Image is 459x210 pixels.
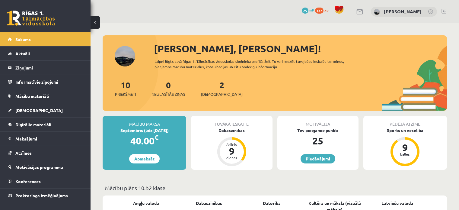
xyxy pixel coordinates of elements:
[8,174,83,188] a: Konferences
[223,146,241,156] div: 9
[277,127,359,134] div: Tev pieejamie punkti
[301,154,335,163] a: Piedāvājumi
[8,32,83,46] a: Sākums
[277,116,359,127] div: Motivācija
[309,8,314,12] span: mP
[363,127,447,134] div: Sports un veselība
[381,200,413,206] a: Latviešu valoda
[8,89,83,103] a: Mācību materiāli
[133,200,159,206] a: Angļu valoda
[201,79,243,97] a: 2[DEMOGRAPHIC_DATA]
[103,116,186,127] div: Mācību maksa
[15,193,68,198] span: Proktoringa izmēģinājums
[223,156,241,160] div: dienas
[8,103,83,117] a: [DEMOGRAPHIC_DATA]
[315,8,324,14] span: 137
[15,37,31,42] span: Sākums
[8,189,83,202] a: Proktoringa izmēģinājums
[8,47,83,60] a: Aktuāli
[315,8,331,12] a: 137 xp
[115,79,136,97] a: 10Priekšmeti
[8,61,83,75] a: Ziņojumi
[8,146,83,160] a: Atzīmes
[15,75,83,89] legend: Informatīvie ziņojumi
[15,150,32,156] span: Atzīmes
[263,200,281,206] a: Datorika
[15,122,51,127] span: Digitālie materiāli
[151,79,185,97] a: 0Neizlasītās ziņas
[155,59,361,69] div: Laipni lūgts savā Rīgas 1. Tālmācības vidusskolas skolnieka profilā. Šeit Tu vari redzēt tuvojošo...
[151,91,185,97] span: Neizlasītās ziņas
[396,143,414,152] div: 9
[103,127,186,134] div: Septembris (līdz [DATE])
[129,154,160,163] a: Apmaksāt
[8,75,83,89] a: Informatīvie ziņojumi
[363,116,447,127] div: Pēdējā atzīme
[15,179,41,184] span: Konferences
[223,143,241,146] div: Atlicis
[15,108,63,113] span: [DEMOGRAPHIC_DATA]
[8,118,83,131] a: Digitālie materiāli
[191,116,272,127] div: Tuvākā ieskaite
[103,134,186,148] div: 40.00
[324,8,328,12] span: xp
[201,91,243,97] span: [DEMOGRAPHIC_DATA]
[196,200,222,206] a: Dabaszinības
[155,133,158,142] span: €
[191,127,272,134] div: Dabaszinības
[302,8,308,14] span: 25
[115,91,136,97] span: Priekšmeti
[8,160,83,174] a: Motivācijas programma
[154,41,447,56] div: [PERSON_NAME], [PERSON_NAME]!
[302,8,314,12] a: 25 mP
[7,11,55,26] a: Rīgas 1. Tālmācības vidusskola
[15,61,83,75] legend: Ziņojumi
[15,132,83,146] legend: Maksājumi
[15,93,49,99] span: Mācību materiāli
[105,184,445,192] p: Mācību plāns 10.b2 klase
[8,132,83,146] a: Maksājumi
[396,152,414,156] div: balles
[15,51,30,56] span: Aktuāli
[15,164,63,170] span: Motivācijas programma
[277,134,359,148] div: 25
[384,8,422,15] a: [PERSON_NAME]
[191,127,272,167] a: Dabaszinības Atlicis 9 dienas
[363,127,447,167] a: Sports un veselība 9 balles
[374,9,380,15] img: Haralds Zemišs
